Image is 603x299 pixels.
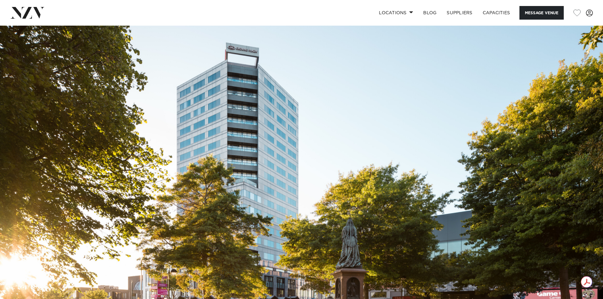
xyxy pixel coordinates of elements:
button: Message Venue [519,6,564,20]
a: Locations [374,6,418,20]
a: Capacities [478,6,515,20]
img: nzv-logo.png [10,7,45,18]
a: SUPPLIERS [442,6,477,20]
a: BLOG [418,6,442,20]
